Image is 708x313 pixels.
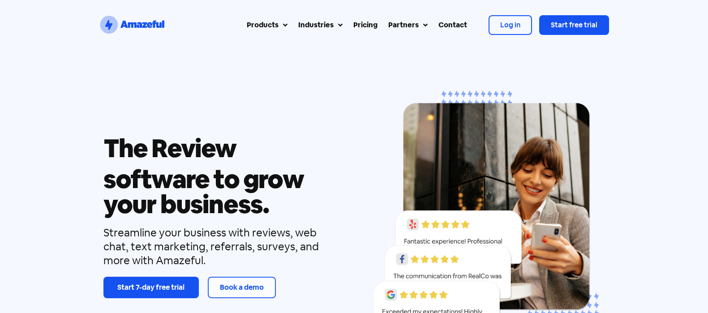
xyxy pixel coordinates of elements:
[247,20,279,30] div: Products
[99,14,166,36] a: SVG link
[103,133,148,163] span: The
[103,167,342,217] h1: software to grow your business.
[293,14,348,36] a: Industries
[551,20,597,30] span: Start free trial
[438,20,467,30] div: Contact
[500,20,520,30] span: Log in
[388,20,419,30] div: Partners
[220,283,264,292] span: Book a demo
[117,283,185,292] span: Start 7-day free trial
[539,15,609,35] a: Start free trial
[383,14,433,36] a: Partners
[241,14,293,36] a: Products
[348,14,383,36] a: Pricing
[208,277,276,298] a: Book a demo
[103,277,199,298] a: Start 7-day free trial
[489,15,532,35] a: Log in
[298,20,334,30] div: Industries
[433,14,472,36] a: Contact
[353,20,378,30] div: Pricing
[103,226,342,268] div: Streamline your business with reviews, web chat, text marketing, referrals, surveys, and more wit...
